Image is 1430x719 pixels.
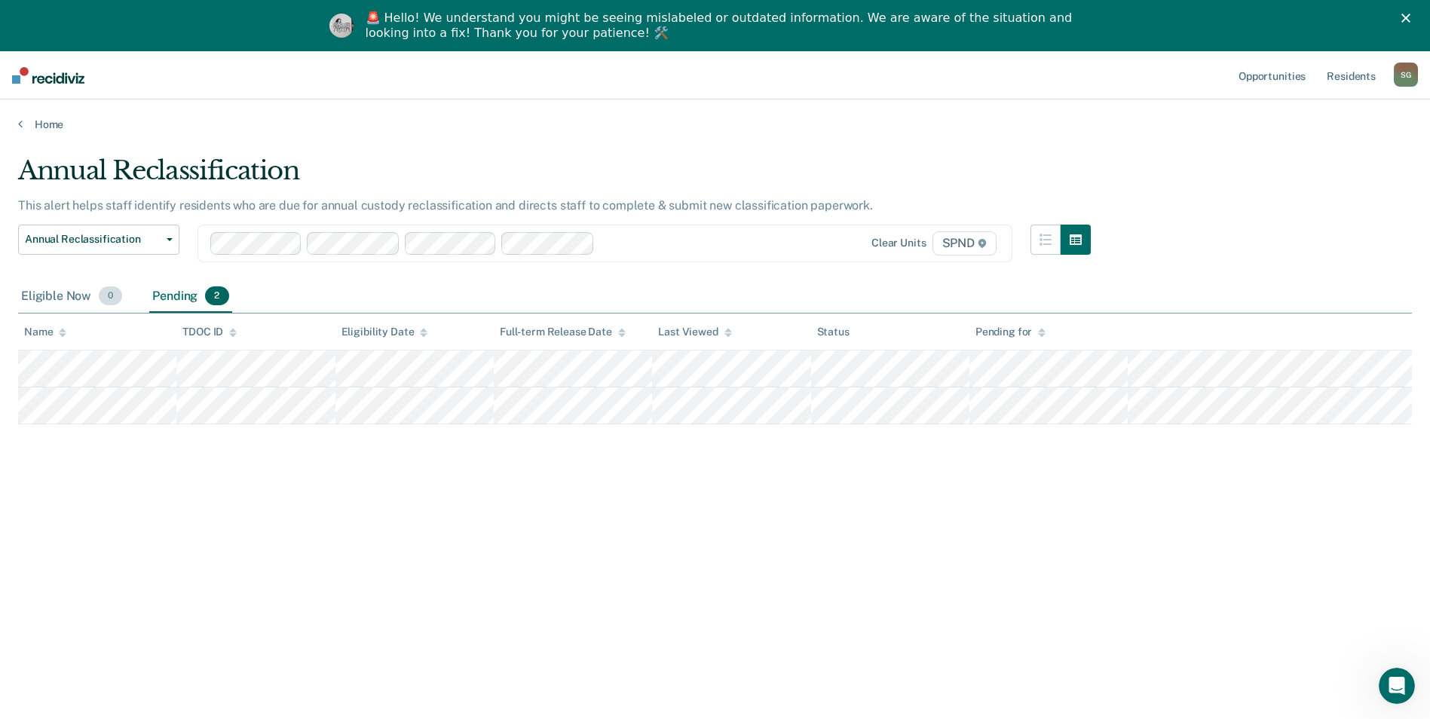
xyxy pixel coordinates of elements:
div: 🚨 Hello! We understand you might be seeing mislabeled or outdated information. We are aware of th... [366,11,1077,41]
img: Profile image for Kim [329,14,354,38]
p: This alert helps staff identify residents who are due for annual custody reclassification and dir... [18,198,873,213]
div: Full-term Release Date [500,326,626,338]
span: 0 [99,286,122,306]
span: Annual Reclassification [25,233,161,246]
button: Annual Reclassification [18,225,179,255]
div: TDOC ID [182,326,237,338]
span: SPND [932,231,997,255]
div: S G [1394,63,1418,87]
button: SG [1394,63,1418,87]
div: Pending2 [149,280,231,314]
div: Last Viewed [658,326,731,338]
div: Name [24,326,66,338]
div: Pending for [975,326,1046,338]
img: Recidiviz [12,67,84,84]
div: Annual Reclassification [18,155,1091,198]
div: Close [1401,14,1416,23]
div: Eligibility Date [341,326,428,338]
a: Home [18,118,1412,131]
a: Opportunities [1236,51,1309,99]
a: Residents [1324,51,1379,99]
iframe: Intercom live chat [1379,668,1415,704]
span: 2 [205,286,228,306]
div: Status [817,326,850,338]
div: Clear units [871,237,926,249]
div: Eligible Now0 [18,280,125,314]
